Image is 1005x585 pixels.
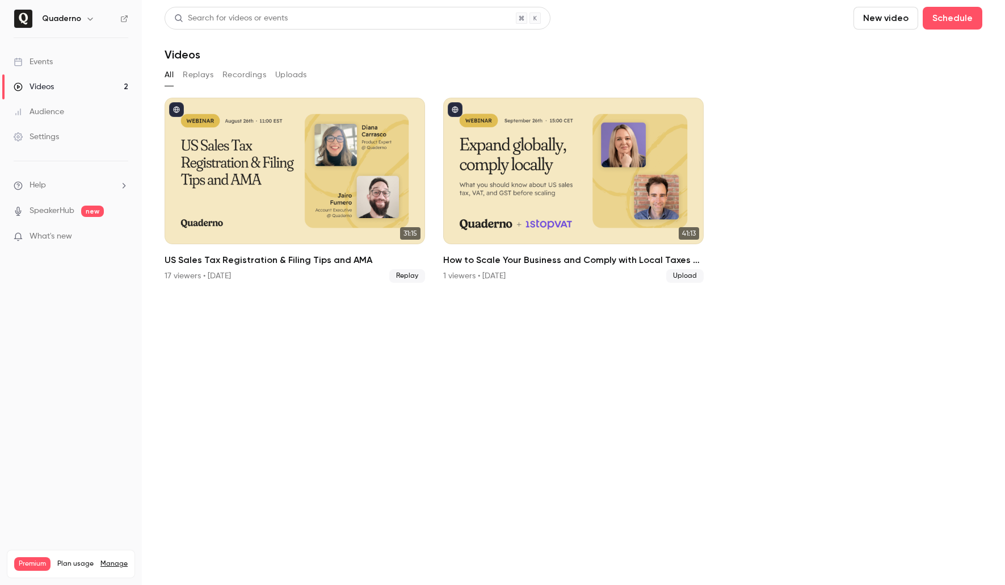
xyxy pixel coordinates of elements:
a: SpeakerHub [30,205,74,217]
span: Replay [389,269,425,283]
img: Quaderno [14,10,32,28]
h6: Quaderno [42,13,81,24]
div: Settings [14,131,59,143]
button: published [448,102,462,117]
button: published [169,102,184,117]
div: Videos [14,81,54,93]
div: Search for videos or events [174,12,288,24]
div: Audience [14,106,64,118]
h1: Videos [165,48,200,61]
li: help-dropdown-opener [14,179,128,191]
button: Schedule [923,7,982,30]
span: 41:13 [679,227,699,240]
a: 41:13How to Scale Your Business and Comply with Local Taxes - Webinar Quaderno x 1stopVAT1 viewer... [443,98,704,283]
li: How to Scale Your Business and Comply with Local Taxes - Webinar Quaderno x 1stopVAT [443,98,704,283]
button: Recordings [222,66,266,84]
span: Plan usage [57,559,94,569]
div: 1 viewers • [DATE] [443,270,506,282]
button: All [165,66,174,84]
span: 31:15 [400,227,420,240]
span: new [81,206,104,217]
span: Help [30,179,46,191]
span: Upload [666,269,704,283]
span: Premium [14,557,51,571]
div: Events [14,56,53,68]
button: Replays [183,66,213,84]
li: US Sales Tax Registration & Filing Tips and AMA [165,98,425,283]
a: 31:15US Sales Tax Registration & Filing Tips and AMA17 viewers • [DATE]Replay [165,98,425,283]
a: Manage [100,559,128,569]
button: Uploads [275,66,307,84]
h2: US Sales Tax Registration & Filing Tips and AMA [165,253,425,267]
section: Videos [165,7,982,578]
iframe: Noticeable Trigger [115,232,128,242]
span: What's new [30,231,72,243]
button: New video [853,7,918,30]
h2: How to Scale Your Business and Comply with Local Taxes - Webinar Quaderno x 1stopVAT [443,253,704,267]
div: 17 viewers • [DATE] [165,270,231,282]
ul: Videos [165,98,982,283]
